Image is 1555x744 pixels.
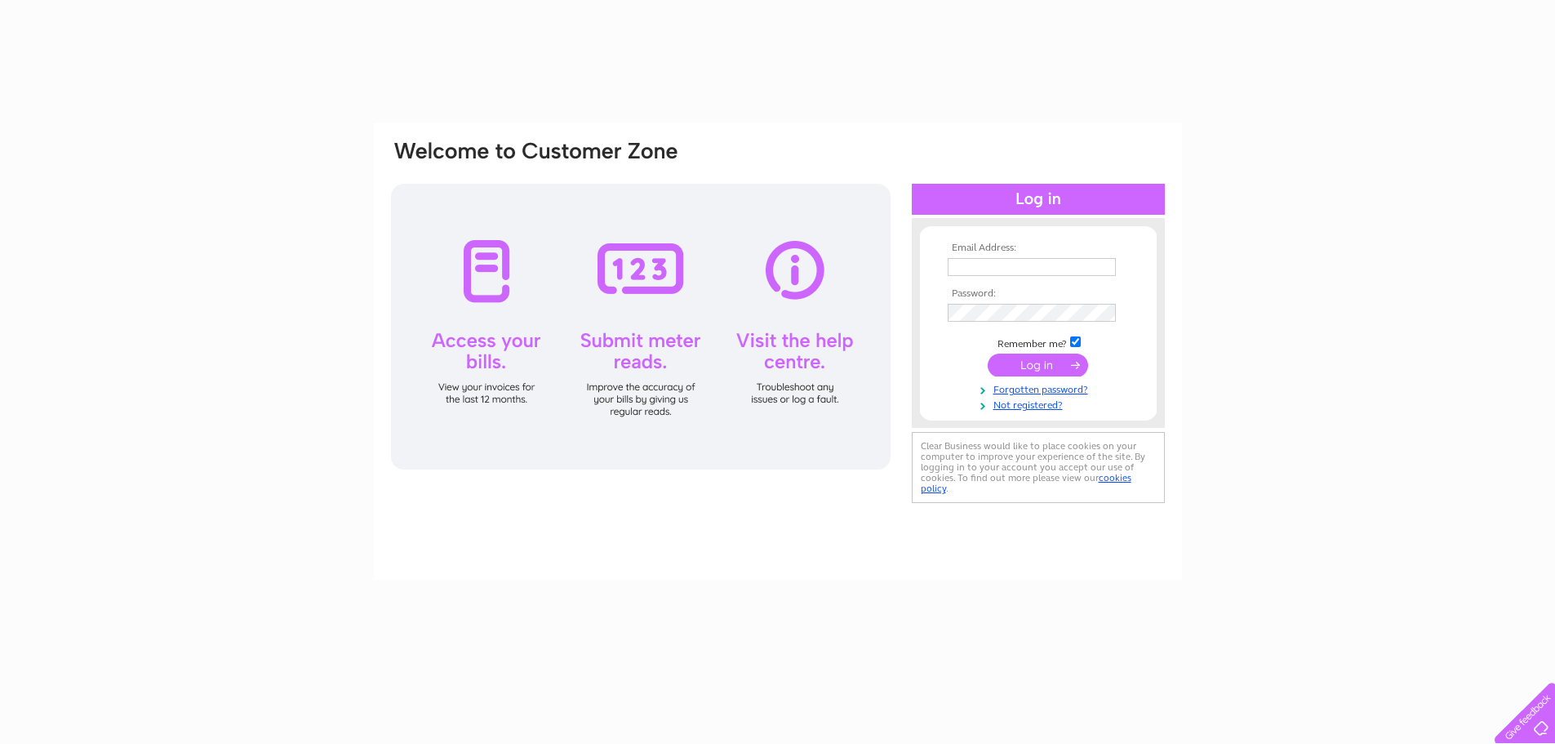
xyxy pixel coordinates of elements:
th: Email Address: [944,243,1133,254]
th: Password: [944,288,1133,300]
input: Submit [988,354,1088,376]
a: Not registered? [948,396,1133,412]
a: Forgotten password? [948,381,1133,396]
a: cookies policy [921,472,1131,494]
div: Clear Business would like to place cookies on your computer to improve your experience of the sit... [912,432,1165,503]
td: Remember me? [944,334,1133,350]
